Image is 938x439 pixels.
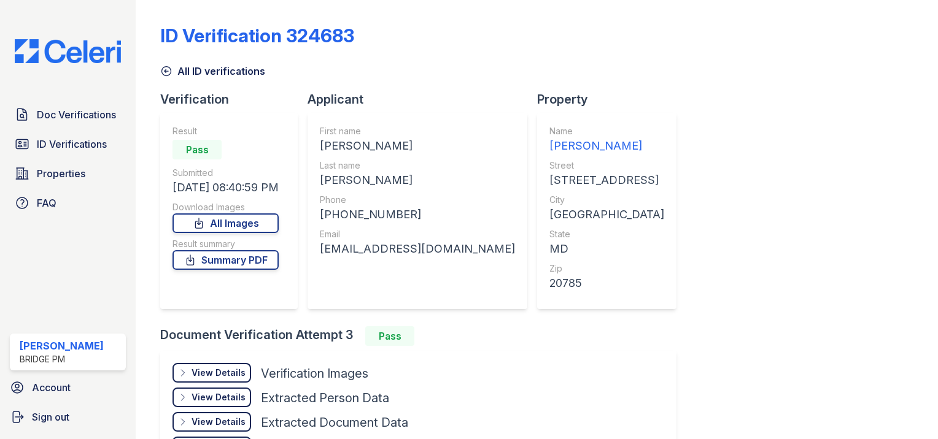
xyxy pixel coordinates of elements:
[172,125,279,137] div: Result
[37,196,56,210] span: FAQ
[37,137,107,151] span: ID Verifications
[172,140,222,159] div: Pass
[549,125,664,137] div: Name
[5,405,131,429] a: Sign out
[172,179,279,196] div: [DATE] 08:40:59 PM
[261,365,368,382] div: Verification Images
[192,367,246,379] div: View Details
[261,414,408,431] div: Extracted Document Data
[549,137,664,155] div: [PERSON_NAME]
[160,64,265,78] a: All ID verifications
[549,159,664,172] div: Street
[192,416,246,428] div: View Details
[549,275,664,292] div: 20785
[192,391,246,403] div: View Details
[32,410,69,424] span: Sign out
[320,159,515,172] div: Last name
[10,191,126,215] a: FAQ
[549,125,664,155] a: Name [PERSON_NAME]
[10,132,126,156] a: ID Verifications
[32,380,71,395] span: Account
[549,172,664,189] div: [STREET_ADDRESS]
[160,91,308,108] div: Verification
[320,137,515,155] div: [PERSON_NAME]
[549,228,664,240] div: State
[320,240,515,258] div: [EMAIL_ADDRESS][DOMAIN_NAME]
[261,389,389,407] div: Extracted Person Data
[37,166,85,181] span: Properties
[172,250,279,270] a: Summary PDF
[172,213,279,233] a: All Images
[320,228,515,240] div: Email
[20,353,104,365] div: Bridge PM
[308,91,537,108] div: Applicant
[320,206,515,223] div: [PHONE_NUMBER]
[172,238,279,250] div: Result summary
[549,262,664,275] div: Zip
[537,91,686,108] div: Property
[5,39,131,63] img: CE_Logo_Blue-a8612792a0a2168367f1c8372b55b34899dd931a85d93a1a3d3e32e68fde9ad4.png
[172,201,279,213] div: Download Images
[549,194,664,206] div: City
[160,326,686,346] div: Document Verification Attempt 3
[5,375,131,400] a: Account
[320,194,515,206] div: Phone
[10,161,126,186] a: Properties
[160,25,354,47] div: ID Verification 324683
[10,102,126,127] a: Doc Verifications
[20,338,104,353] div: [PERSON_NAME]
[365,326,414,346] div: Pass
[549,206,664,223] div: [GEOGRAPHIC_DATA]
[172,167,279,179] div: Submitted
[320,172,515,189] div: [PERSON_NAME]
[320,125,515,137] div: First name
[37,107,116,122] span: Doc Verifications
[549,240,664,258] div: MD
